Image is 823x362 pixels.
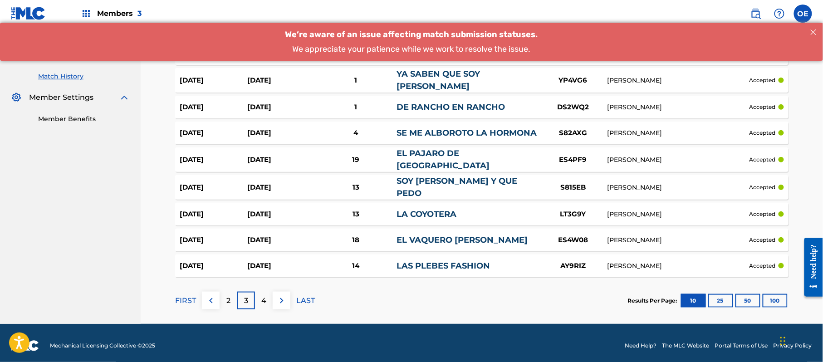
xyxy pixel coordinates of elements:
[607,103,750,112] div: [PERSON_NAME]
[180,261,247,271] div: [DATE]
[38,72,130,81] a: Match History
[774,342,812,350] a: Privacy Policy
[180,75,247,86] div: [DATE]
[247,209,315,220] div: [DATE]
[735,294,760,308] button: 50
[244,295,248,306] p: 3
[247,102,315,113] div: [DATE]
[247,128,315,138] div: [DATE]
[750,8,761,19] img: search
[539,75,607,86] div: YP4VG6
[397,102,505,112] a: DE RANCHO EN RANCHO
[750,183,776,191] p: accepted
[607,261,750,271] div: [PERSON_NAME]
[285,7,538,17] span: We’re aware of an issue affecting match submission statuses.
[539,155,607,165] div: ES4PF9
[247,235,315,245] div: [DATE]
[794,5,812,23] div: User Menu
[315,128,397,138] div: 4
[539,128,607,138] div: S82AXG
[539,102,607,113] div: DS2WQ2
[750,262,776,270] p: accepted
[247,75,315,86] div: [DATE]
[175,295,196,306] p: FIRST
[180,182,247,193] div: [DATE]
[315,155,397,165] div: 19
[778,318,823,362] iframe: Chat Widget
[81,8,92,19] img: Top Rightsholders
[780,328,786,355] div: Drag
[11,7,46,20] img: MLC Logo
[29,92,93,103] span: Member Settings
[747,5,765,23] a: Public Search
[397,235,528,245] a: EL VAQUERO [PERSON_NAME]
[607,183,750,192] div: [PERSON_NAME]
[662,342,710,350] a: The MLC Website
[397,176,517,198] a: SOY [PERSON_NAME] Y QUE PEDO
[607,76,750,85] div: [PERSON_NAME]
[607,235,750,245] div: [PERSON_NAME]
[180,102,247,113] div: [DATE]
[180,155,247,165] div: [DATE]
[750,156,776,164] p: accepted
[247,182,315,193] div: [DATE]
[715,342,768,350] a: Portal Terms of Use
[226,295,230,306] p: 2
[206,295,216,306] img: left
[750,103,776,111] p: accepted
[770,5,789,23] div: Help
[247,155,315,165] div: [DATE]
[180,128,247,138] div: [DATE]
[119,92,130,103] img: expand
[293,21,531,31] span: We appreciate your patience while we work to resolve the issue.
[750,236,776,244] p: accepted
[261,295,266,306] p: 4
[750,129,776,137] p: accepted
[625,342,657,350] a: Need Help?
[539,209,607,220] div: LT3G9Y
[397,69,480,91] a: YA SABEN QUE SOY [PERSON_NAME]
[11,92,22,103] img: Member Settings
[397,148,490,171] a: EL PAJARO DE [GEOGRAPHIC_DATA]
[315,182,397,193] div: 13
[607,128,750,138] div: [PERSON_NAME]
[180,209,247,220] div: [DATE]
[750,210,776,218] p: accepted
[774,8,785,19] img: help
[397,128,537,138] a: SE ME ALBOROTO LA HORMONA
[708,294,733,308] button: 25
[38,114,130,124] a: Member Benefits
[50,342,155,350] span: Mechanical Licensing Collective © 2025
[296,295,315,306] p: LAST
[397,209,456,219] a: LA COYOTERA
[763,294,788,308] button: 100
[315,102,397,113] div: 1
[315,261,397,271] div: 14
[397,261,490,271] a: LAS PLEBES FASHION
[798,231,823,304] iframe: Resource Center
[315,235,397,245] div: 18
[539,182,607,193] div: S815EB
[180,235,247,245] div: [DATE]
[628,297,680,305] p: Results Per Page:
[315,209,397,220] div: 13
[137,9,142,18] span: 3
[276,295,287,306] img: right
[315,75,397,86] div: 1
[607,210,750,219] div: [PERSON_NAME]
[97,8,142,19] span: Members
[539,235,607,245] div: ES4W08
[750,76,776,84] p: accepted
[681,294,706,308] button: 10
[607,155,750,165] div: [PERSON_NAME]
[247,261,315,271] div: [DATE]
[539,261,607,271] div: AY9RIZ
